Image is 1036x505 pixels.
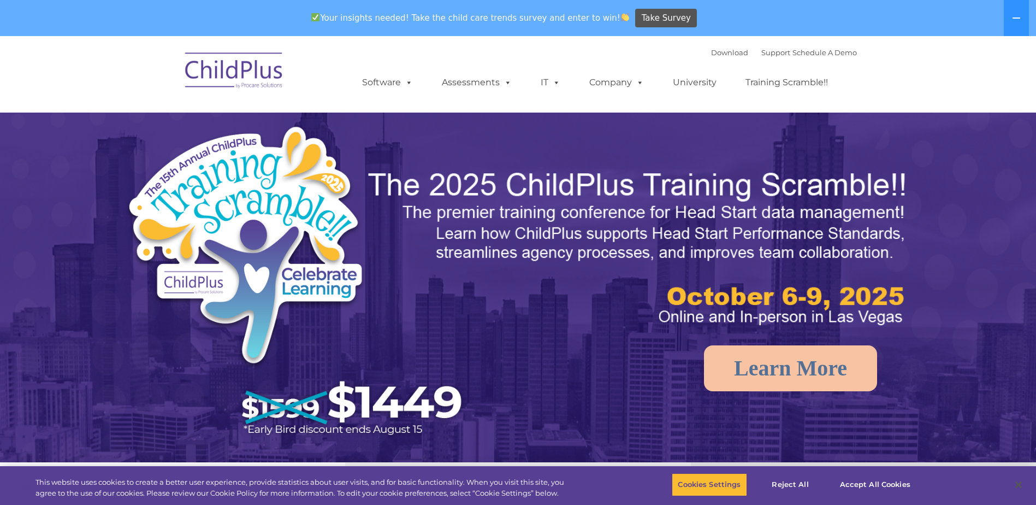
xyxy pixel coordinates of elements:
[635,9,697,28] a: Take Survey
[711,48,857,57] font: |
[307,7,634,28] span: Your insights needed! Take the child care trends survey and enter to win!
[792,48,857,57] a: Schedule A Demo
[735,72,839,93] a: Training Scramble!!
[431,72,523,93] a: Assessments
[1007,473,1031,497] button: Close
[642,9,691,28] span: Take Survey
[704,345,877,391] a: Learn More
[662,72,727,93] a: University
[578,72,655,93] a: Company
[761,48,790,57] a: Support
[530,72,571,93] a: IT
[152,72,185,80] span: Last name
[35,477,570,498] div: This website uses cookies to create a better user experience, provide statistics about user visit...
[834,473,916,496] button: Accept All Cookies
[711,48,748,57] a: Download
[351,72,424,93] a: Software
[756,473,825,496] button: Reject All
[311,13,319,21] img: ✅
[621,13,629,21] img: 👏
[672,473,747,496] button: Cookies Settings
[152,117,198,125] span: Phone number
[180,45,289,99] img: ChildPlus by Procare Solutions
